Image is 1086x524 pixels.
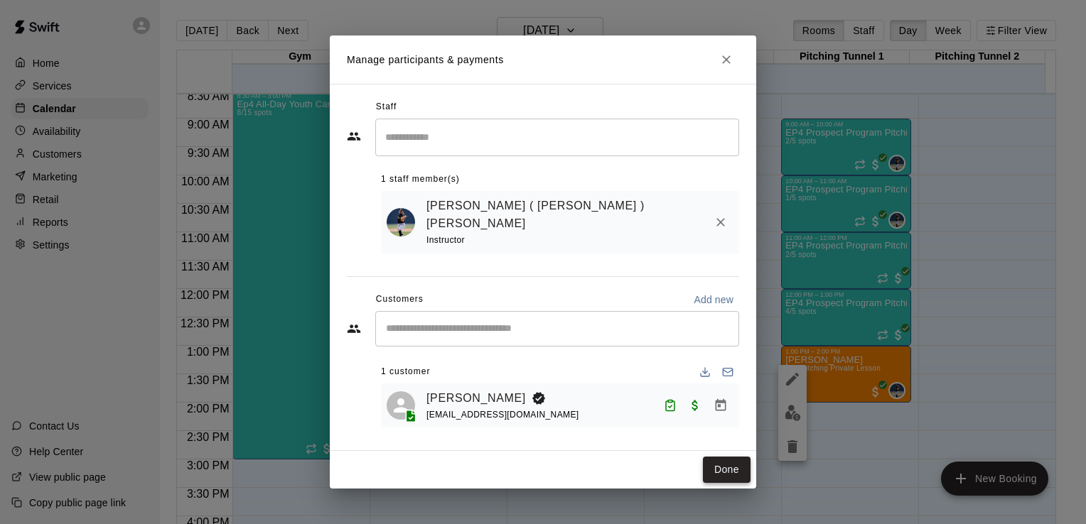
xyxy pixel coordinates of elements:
button: Attended [658,393,682,417]
button: Close [714,47,739,72]
p: Manage participants & payments [347,53,504,67]
a: [PERSON_NAME] [426,389,526,408]
button: Download list [694,361,716,383]
svg: Customers [347,322,361,336]
a: [PERSON_NAME] ( [PERSON_NAME] ) [PERSON_NAME] [426,197,702,233]
button: Add new [688,288,739,311]
svg: Staff [347,129,361,143]
img: Julio ( Ricky ) Eusebio [387,208,415,236]
button: Email participants [716,361,739,383]
span: Customers [376,288,424,311]
button: Remove [708,209,733,235]
div: Start typing to search customers... [375,311,739,346]
span: Paid with Credit [682,398,708,410]
span: 1 customer [381,361,430,383]
svg: Booking Owner [532,391,546,405]
div: Cody Yeung [387,391,415,420]
p: Add new [694,293,733,307]
span: Instructor [426,235,465,245]
span: [EMAIL_ADDRESS][DOMAIN_NAME] [426,410,579,420]
span: 1 staff member(s) [381,168,460,191]
span: Staff [376,96,397,119]
div: Search staff [375,119,739,156]
button: Done [703,457,751,483]
button: Manage bookings & payment [708,393,733,418]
